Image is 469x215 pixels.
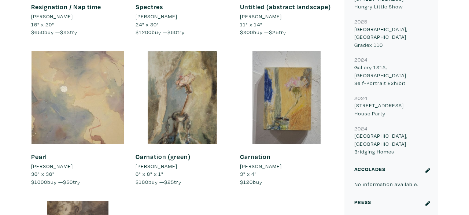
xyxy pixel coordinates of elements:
[240,12,333,21] a: [PERSON_NAME]
[31,29,77,36] span: buy — try
[240,162,282,170] li: [PERSON_NAME]
[240,170,257,177] span: 3" x 4"
[240,178,262,185] span: buy
[136,178,181,185] span: buy — try
[354,125,368,132] small: 2024
[354,18,368,25] small: 2025
[354,63,428,87] p: Gallery 1313, [GEOGRAPHIC_DATA] Self-Portrait Exhibit
[136,162,229,170] a: [PERSON_NAME]
[136,170,163,177] span: 6" x 8" x 1"
[31,3,101,11] a: Resignation / Nap time
[31,162,125,170] a: [PERSON_NAME]
[136,3,163,11] a: Spectres
[354,101,428,117] p: [STREET_ADDRESS] House Party
[240,12,282,21] li: [PERSON_NAME]
[354,166,385,173] small: Accolades
[136,29,185,36] span: buy — try
[136,12,177,21] li: [PERSON_NAME]
[60,29,70,36] span: $33
[31,178,80,185] span: buy — try
[31,170,55,177] span: 36" x 36"
[354,181,418,188] small: No information available.
[164,178,174,185] span: $25
[136,21,159,28] span: 24" x 30"
[31,12,73,21] li: [PERSON_NAME]
[240,152,271,161] a: Carnation
[31,21,54,28] span: 16" x 20"
[31,29,44,36] span: $650
[136,162,177,170] li: [PERSON_NAME]
[63,178,73,185] span: $50
[167,29,177,36] span: $60
[240,29,253,36] span: $300
[240,178,253,185] span: $120
[354,56,368,63] small: 2024
[269,29,279,36] span: $25
[354,199,371,205] small: Press
[240,3,331,11] a: Untitled (abstract landscape)
[240,162,333,170] a: [PERSON_NAME]
[31,162,73,170] li: [PERSON_NAME]
[136,12,229,21] a: [PERSON_NAME]
[136,178,148,185] span: $160
[354,25,428,49] p: [GEOGRAPHIC_DATA], [GEOGRAPHIC_DATA] Gradex 110
[136,29,152,36] span: $1200
[31,152,47,161] a: Pearl
[240,21,262,28] span: 11" x 14"
[354,94,368,101] small: 2024
[31,12,125,21] a: [PERSON_NAME]
[31,178,47,185] span: $1000
[240,29,286,36] span: buy — try
[136,152,191,161] a: Carnation (green)
[354,132,428,156] p: [GEOGRAPHIC_DATA], [GEOGRAPHIC_DATA] Bridging Homes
